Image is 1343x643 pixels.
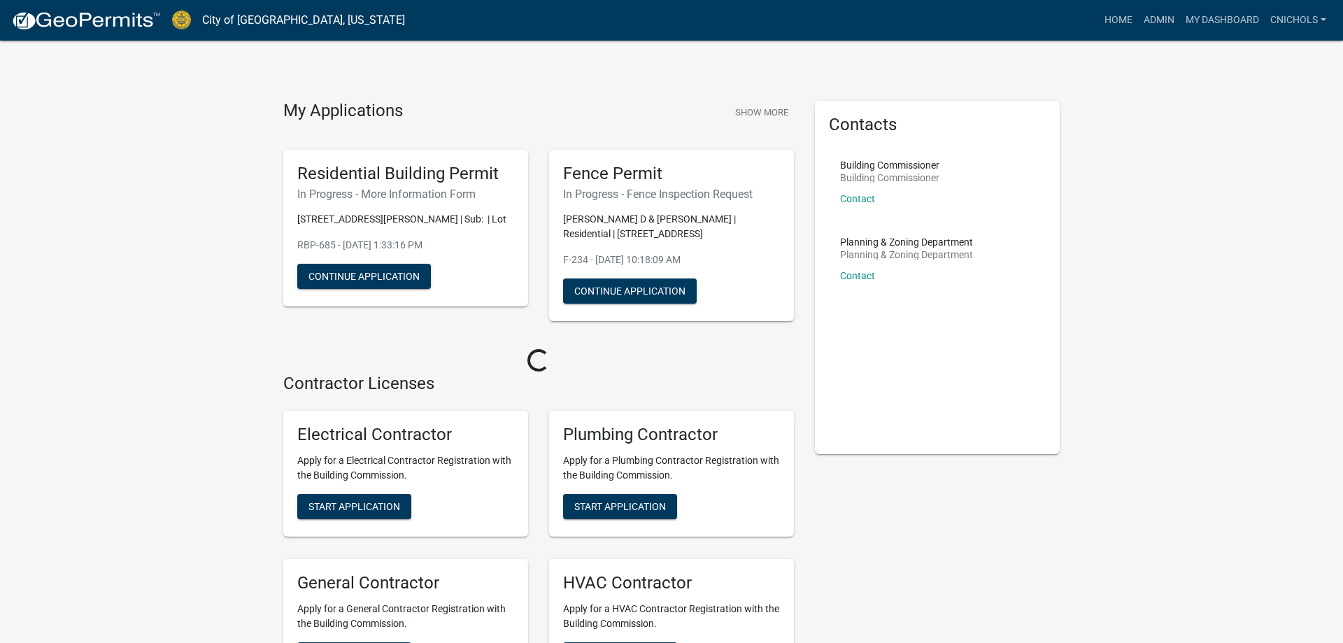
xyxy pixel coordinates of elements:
[297,425,514,445] h5: Electrical Contractor
[1099,7,1138,34] a: Home
[1265,7,1332,34] a: cnichols
[563,573,780,593] h5: HVAC Contractor
[563,188,780,201] h6: In Progress - Fence Inspection Request
[1138,7,1180,34] a: Admin
[308,501,400,512] span: Start Application
[829,115,1046,135] h5: Contacts
[1180,7,1265,34] a: My Dashboard
[563,494,677,519] button: Start Application
[563,602,780,631] p: Apply for a HVAC Contractor Registration with the Building Commission.
[574,501,666,512] span: Start Application
[563,425,780,445] h5: Plumbing Contractor
[283,101,403,122] h4: My Applications
[840,270,875,281] a: Contact
[297,602,514,631] p: Apply for a General Contractor Registration with the Building Commission.
[730,101,794,124] button: Show More
[297,188,514,201] h6: In Progress - More Information Form
[172,10,191,29] img: City of Jeffersonville, Indiana
[563,278,697,304] button: Continue Application
[563,212,780,241] p: [PERSON_NAME] D & [PERSON_NAME] | Residential | [STREET_ADDRESS]
[840,173,939,183] p: Building Commissioner
[563,453,780,483] p: Apply for a Plumbing Contractor Registration with the Building Commission.
[563,164,780,184] h5: Fence Permit
[297,494,411,519] button: Start Application
[840,193,875,204] a: Contact
[563,253,780,267] p: F-234 - [DATE] 10:18:09 AM
[297,573,514,593] h5: General Contractor
[297,212,514,227] p: [STREET_ADDRESS][PERSON_NAME] | Sub: | Lot
[297,264,431,289] button: Continue Application
[297,238,514,253] p: RBP-685 - [DATE] 1:33:16 PM
[840,160,939,170] p: Building Commissioner
[297,164,514,184] h5: Residential Building Permit
[283,374,794,394] h4: Contractor Licenses
[840,237,973,247] p: Planning & Zoning Department
[297,453,514,483] p: Apply for a Electrical Contractor Registration with the Building Commission.
[840,250,973,260] p: Planning & Zoning Department
[202,8,405,32] a: City of [GEOGRAPHIC_DATA], [US_STATE]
